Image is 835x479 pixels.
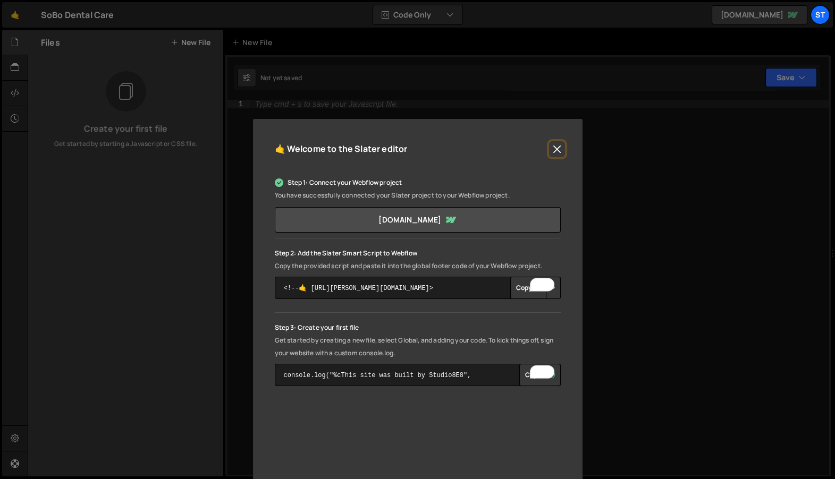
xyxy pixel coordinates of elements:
[275,277,561,299] textarea: To enrich screen reader interactions, please activate Accessibility in Grammarly extension settings
[510,277,561,299] div: Button group with nested dropdown
[275,247,561,260] p: Step 2: Add the Slater Smart Script to Webflow
[519,364,561,386] button: Copied
[811,5,830,24] a: St
[519,364,561,386] div: Button group with nested dropdown
[275,334,561,360] p: Get started by creating a new file, select Global, and adding your code. To kick things off, sign...
[549,141,565,157] button: Close
[275,321,561,334] p: Step 3: Create your first file
[275,260,561,272] p: Copy the provided script and paste it into the global footer code of your Webflow project.
[510,277,546,299] button: Copy
[275,207,561,233] a: [DOMAIN_NAME]
[275,176,561,189] p: Step 1: Connect your Webflow project
[275,189,561,202] p: You have successfully connected your Slater project to your Webflow project.
[275,141,408,157] h5: 🤙 Welcome to the Slater editor
[275,364,561,386] textarea: To enrich screen reader interactions, please activate Accessibility in Grammarly extension settings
